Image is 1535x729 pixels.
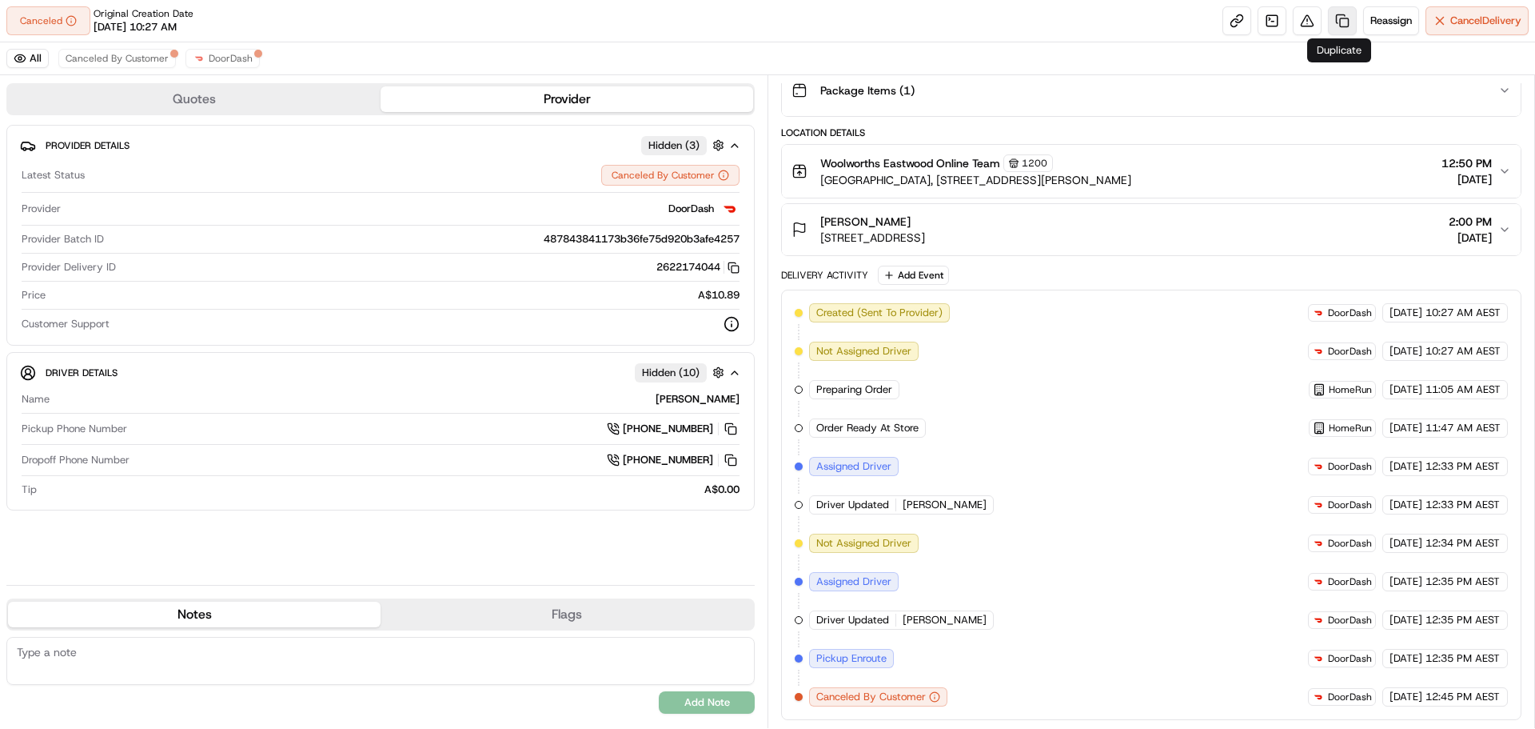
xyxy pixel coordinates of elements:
span: [PHONE_NUMBER] [623,422,713,436]
img: doordash_logo_v2.png [1312,345,1325,358]
span: [DATE] [1389,536,1422,551]
span: 10:27 AM AEST [1425,306,1501,320]
span: Tip [22,483,37,497]
div: Location Details [781,126,1521,139]
img: doordash_logo_v2.png [720,199,740,218]
span: DoorDash [668,202,714,216]
button: Provider DetailsHidden (3) [20,132,741,158]
span: Price [22,288,46,302]
button: Quotes [8,86,381,112]
span: [DATE] [1389,344,1422,358]
button: Reassign [1363,6,1419,35]
button: Provider [381,86,753,112]
span: [PERSON_NAME] [903,613,987,627]
span: [STREET_ADDRESS] [820,230,925,246]
span: [PHONE_NUMBER] [623,453,713,467]
span: DoorDash [1328,575,1372,588]
span: Created (Sent To Provider) [816,306,943,320]
button: Package Items (1) [782,65,1521,116]
div: Duplicate [1307,38,1371,62]
span: 10:27 AM AEST [1425,344,1501,358]
span: Assigned Driver [816,575,891,589]
a: [PHONE_NUMBER] [607,420,740,438]
span: 12:35 PM AEST [1425,651,1500,666]
button: DoorDash [185,49,260,68]
button: CancelDelivery [1425,6,1529,35]
span: [DATE] [1389,690,1422,704]
span: Provider Details [46,139,130,152]
div: Canceled By Customer [601,165,740,186]
span: 487843841173b36fe75d920b3afe4257 [544,232,740,246]
span: [DATE] [1389,383,1422,397]
img: doordash_logo_v2.png [1312,652,1325,665]
span: Cancel Delivery [1450,14,1521,28]
span: [DATE] [1389,575,1422,589]
span: Reassign [1370,14,1412,28]
span: Latest Status [22,168,85,182]
span: DoorDash [209,52,253,65]
span: 12:33 PM AEST [1425,498,1500,512]
span: Not Assigned Driver [816,536,911,551]
span: DoorDash [1328,306,1372,319]
span: Original Creation Date [94,7,193,20]
span: Not Assigned Driver [816,344,911,358]
div: 💻 [135,234,148,246]
span: HomeRun [1329,422,1372,435]
span: Driver Updated [816,613,889,627]
img: doordash_logo_v2.png [1312,691,1325,703]
img: doordash_logo_v2.png [1312,537,1325,550]
span: Dropoff Phone Number [22,453,130,467]
span: [PERSON_NAME] [820,214,911,230]
span: DoorDash [1328,460,1372,473]
div: [PERSON_NAME] [56,392,740,407]
span: 1200 [1022,157,1047,170]
span: Package Items ( 1 ) [820,82,915,98]
span: Preparing Order [816,383,892,397]
span: Provider Batch ID [22,232,104,246]
button: Woolworths Eastwood Online Team1200[GEOGRAPHIC_DATA], [STREET_ADDRESS][PERSON_NAME]12:50 PM[DATE] [782,145,1521,198]
span: DoorDash [1328,345,1372,358]
span: 11:05 AM AEST [1425,383,1501,397]
div: Canceled [6,6,90,35]
span: 12:33 PM AEST [1425,459,1500,474]
span: [DATE] [1389,306,1422,320]
span: Pylon [159,271,193,283]
span: DoorDash [1328,691,1372,703]
span: [DATE] [1389,421,1422,435]
button: Flags [381,602,753,627]
button: Driver DetailsHidden (10) [20,359,741,386]
button: Start new chat [272,158,291,177]
span: [DATE] [1449,230,1492,246]
button: All [6,49,49,68]
span: Name [22,392,50,407]
span: [GEOGRAPHIC_DATA], [STREET_ADDRESS][PERSON_NAME] [820,172,1131,188]
button: Hidden (10) [635,362,728,383]
input: Got a question? Start typing here... [42,103,288,120]
span: A$10.89 [698,288,740,302]
span: DoorDash [1328,614,1372,627]
span: Canceled By Customer [66,52,169,65]
span: 12:45 PM AEST [1425,690,1500,704]
span: Woolworths Eastwood Online Team [820,155,1000,171]
span: [DATE] [1389,459,1422,474]
span: Order Ready At Store [816,421,919,435]
span: [DATE] [1441,171,1492,187]
span: Knowledge Base [32,232,122,248]
span: Canceled By Customer [816,690,926,704]
span: 12:35 PM AEST [1425,575,1500,589]
span: Hidden ( 10 ) [642,366,700,380]
div: A$0.00 [43,483,740,497]
button: 2622174044 [656,260,740,274]
button: Add Event [878,266,949,285]
img: Nash [16,16,48,48]
span: [PERSON_NAME] [903,498,987,512]
span: [DATE] [1389,613,1422,627]
span: DoorDash [1328,499,1372,511]
a: [PHONE_NUMBER] [607,451,740,469]
div: 📗 [16,234,29,246]
span: 11:47 AM AEST [1425,421,1501,435]
button: Canceled By Customer [58,49,176,68]
span: Customer Support [22,317,110,331]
